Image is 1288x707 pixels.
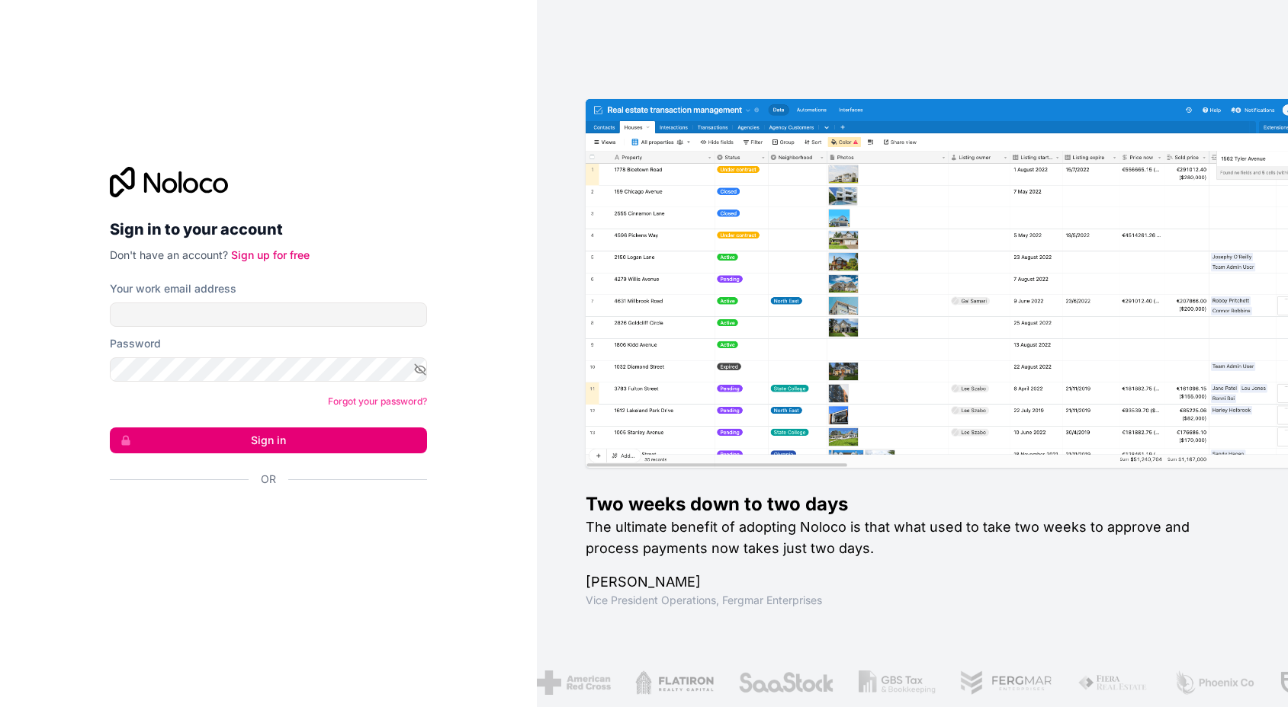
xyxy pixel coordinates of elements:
[586,492,1239,517] h1: Two weeks down to two days
[110,216,427,243] h2: Sign in to your account
[110,336,161,351] label: Password
[261,472,276,487] span: Or
[231,248,310,261] a: Sign up for free
[102,504,422,537] iframe: Bouton "Se connecter avec Google"
[586,593,1239,608] h1: Vice President Operations , Fergmar Enterprises
[586,517,1239,559] h2: The ultimate benefit of adopting Noloco is that what used to take two weeks to approve and proces...
[953,670,1046,695] img: /assets/fergmar-CudnrXN5.png
[110,248,228,261] span: Don't have an account?
[628,670,708,695] img: /assets/flatiron-C8eUkumj.png
[110,427,427,453] button: Sign in
[110,302,427,327] input: Email address
[1167,670,1249,695] img: /assets/phoenix-BREaitsQ.png
[110,357,427,382] input: Password
[852,670,930,695] img: /assets/gbstax-C-GtDUiK.png
[731,670,827,695] img: /assets/saastock-C6Zbiodz.png
[1071,670,1142,695] img: /assets/fiera-fwj2N5v4.png
[586,571,1239,593] h1: [PERSON_NAME]
[110,281,236,296] label: Your work email address
[530,670,604,695] img: /assets/american-red-cross-BAupjrZR.png
[328,395,427,407] a: Forgot your password?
